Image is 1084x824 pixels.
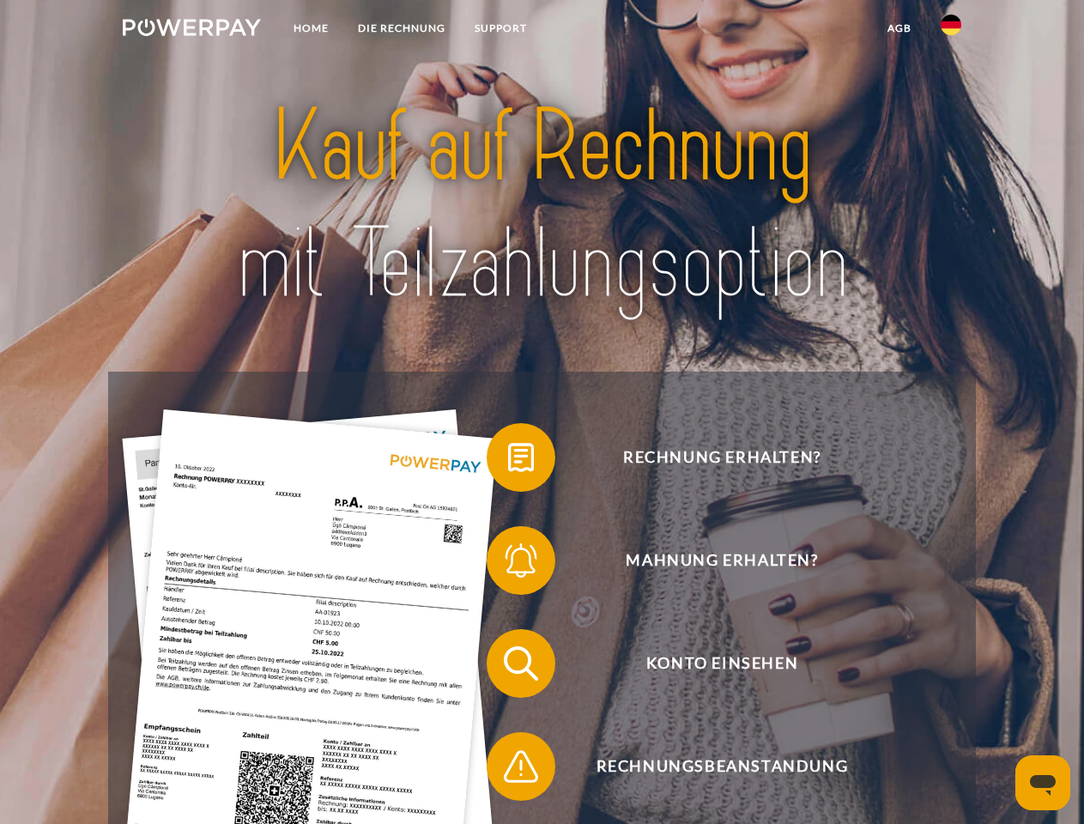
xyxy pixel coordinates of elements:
img: qb_search.svg [500,642,542,685]
img: qb_bell.svg [500,539,542,582]
button: Mahnung erhalten? [487,526,933,595]
span: Rechnungsbeanstandung [512,732,932,801]
img: de [941,15,961,35]
a: SUPPORT [460,13,542,44]
span: Rechnung erhalten? [512,423,932,492]
img: title-powerpay_de.svg [164,82,920,329]
span: Mahnung erhalten? [512,526,932,595]
button: Konto einsehen [487,629,933,698]
span: Konto einsehen [512,629,932,698]
iframe: Schaltfläche zum Öffnen des Messaging-Fensters [1015,755,1070,810]
img: qb_bill.svg [500,436,542,479]
a: Home [279,13,343,44]
img: logo-powerpay-white.svg [123,19,261,36]
button: Rechnungsbeanstandung [487,732,933,801]
button: Rechnung erhalten? [487,423,933,492]
img: qb_warning.svg [500,745,542,788]
a: agb [873,13,926,44]
a: DIE RECHNUNG [343,13,460,44]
